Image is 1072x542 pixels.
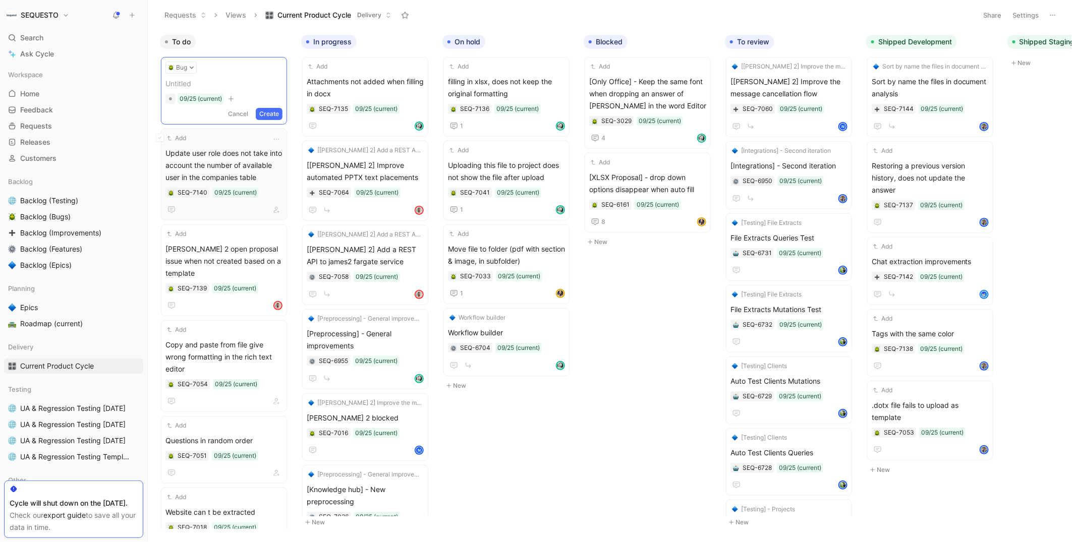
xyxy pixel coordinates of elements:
a: 🔷[[PERSON_NAME] 2] Add a REST API to james2 fargate service[[PERSON_NAME] 2] Improve automated PP... [302,141,428,221]
div: Delivery🎛️Current Product Cycle [4,339,143,374]
a: 🔷[Testing] ClientsAuto Test Clients Mutations09/25 (current)avatar [726,356,852,424]
a: Releases [4,135,143,150]
button: 🪲 [167,189,175,196]
button: 🤖 [732,321,740,328]
a: AddUpdate user role does not take into account the number of available user in the companies tabl... [161,129,287,220]
a: 🔷[Integrations] - Second iteration[Integrations] - Second iteration09/25 (current)avatar [726,141,852,209]
a: 🎛️Current Product Cycle [4,358,143,374]
button: 🔷[[PERSON_NAME] 2] Add a REST API to james2 fargate service [307,229,424,239]
a: Requests [4,118,143,134]
div: ➕ [309,189,316,196]
span: [[PERSON_NAME] 2] Improve the message cancellation flow [730,76,848,100]
button: Blocked [584,35,628,49]
div: SEQ-7033 [460,271,491,281]
img: 🌐 [8,197,16,205]
img: ➕ [8,229,16,237]
button: 🌐 [6,195,18,207]
div: 09/25 (current) [214,188,257,198]
button: 🔷[Testing] File Extracts [730,289,803,299]
button: Settings [1008,8,1044,22]
img: 🪲 [450,106,457,112]
img: 🔷 [449,315,456,321]
span: Epics [20,303,38,313]
span: Delivery [357,10,381,20]
button: 🛣️ [6,318,18,330]
button: 🔷[Preprocessing] - General improvements [307,314,424,324]
img: 🪲 [592,202,598,208]
span: [[PERSON_NAME] 2] Add a REST API to james2 fargate service [317,145,422,155]
button: Add [165,325,188,335]
img: 🪲 [168,190,174,196]
div: SEQ-6161 [601,200,630,210]
button: Add [448,145,470,155]
div: 09/25 (current) [920,344,963,354]
img: avatar [274,302,281,309]
a: 🔷Epics [4,300,143,315]
button: To do [160,35,196,49]
button: ⚙️ [309,273,316,280]
span: Move file to folder (pdf with section & image, in subfolder) [448,243,565,267]
span: Backlog (Bugs) [20,212,71,222]
a: Addfilling in xlsx, does not keep the original formatting09/25 (current)1avatar [443,57,570,137]
span: 1 [460,290,463,296]
img: ⚙️ [309,358,315,365]
div: SEQ-7142 [884,272,913,282]
img: ⚙️ [309,274,315,280]
button: 🔷 [6,302,18,314]
button: Cancel [224,108,252,120]
img: 🤖 [733,251,739,257]
span: To do [172,37,191,47]
span: Roadmap (current) [20,319,83,329]
div: 09/25 (current) [779,248,821,258]
span: [PERSON_NAME] 2 open proposal issue when not created based on a template [165,243,283,279]
img: 🎛️ [8,362,16,370]
span: Copy and paste from file give wrong formatting in the rich text editor [165,339,283,375]
span: Sort by name the files in document analysis [872,76,989,100]
div: Planning🔷Epics🛣️Roadmap (current) [4,281,143,331]
div: 09/25 (current) [498,271,540,281]
span: Attachments not added when filling in docx [307,76,424,100]
a: 🔷Backlog (Epics) [4,258,143,273]
button: 🔷[[PERSON_NAME] 2] Improve the message cancellation flow [730,62,848,72]
div: 09/25 (current) [779,176,822,186]
button: 🪲 [450,189,457,196]
span: [Preprocessing] - General improvements [307,328,424,352]
div: 🤖 [732,250,740,257]
span: Planning [8,283,35,293]
span: [[PERSON_NAME] 2] Add a REST API to james2 fargate service [317,229,422,239]
div: ➕ [874,105,881,112]
a: AddAttachments not added when filling in docx09/25 (current)avatar [302,57,428,137]
button: New [584,236,717,248]
span: File Extracts Mutations Test [730,304,848,316]
div: Backlog🌐Backlog (Testing)🪲Backlog (Bugs)➕Backlog (Improvements)⚙️Backlog (Features)🔷Backlog (Epics) [4,174,143,273]
button: 🪲 [309,105,316,112]
button: 🪲 [591,117,598,125]
img: avatar [416,291,423,298]
div: 09/25 (current) [180,94,222,104]
button: ⚙️ [732,177,740,185]
span: filling in xlsx, does not keep the original formatting [448,76,565,100]
button: 🪲Bug [165,62,197,74]
span: On hold [455,37,480,47]
button: Add [872,146,894,156]
span: Uploading this file to project does not show the file after upload [448,159,565,184]
button: 🪲 [874,202,881,209]
button: 🪲 [6,211,18,223]
button: ⚙️ [309,357,316,365]
button: To review [725,35,774,49]
a: 🔷[[PERSON_NAME] 2] Improve the message cancellation flow[[PERSON_NAME] 2] Improve the message can... [726,57,852,137]
div: SEQ-7058 [319,272,349,282]
span: File Extracts Queries Test [730,232,848,244]
button: 🔷[Testing] Clients [730,361,788,371]
a: ➕Backlog (Improvements) [4,225,143,240]
div: ⚙️ [450,344,457,351]
button: Add [589,157,611,167]
span: To review [737,37,769,47]
span: Search [20,32,43,44]
button: Requests [160,8,211,23]
span: 1 [460,123,463,129]
button: ➕ [732,105,740,112]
